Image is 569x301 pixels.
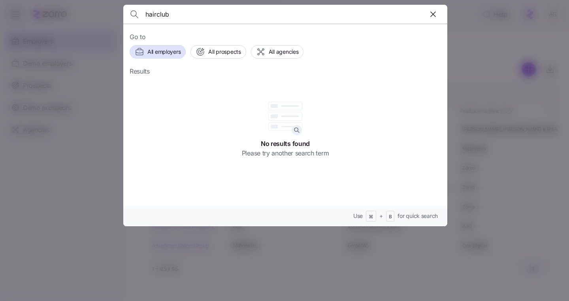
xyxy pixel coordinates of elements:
span: Please try another search term [242,148,329,158]
span: Use [353,212,363,220]
button: All employers [130,45,186,59]
button: All prospects [190,45,246,59]
span: Go to [130,32,441,42]
span: + [379,212,383,220]
span: No results found [261,139,310,149]
span: Results [130,66,150,76]
span: ⌘ [369,214,373,220]
span: for quick search [398,212,438,220]
span: All employers [147,48,181,56]
span: All prospects [208,48,241,56]
span: All agencies [269,48,299,56]
span: B [389,214,392,220]
button: All agencies [251,45,304,59]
